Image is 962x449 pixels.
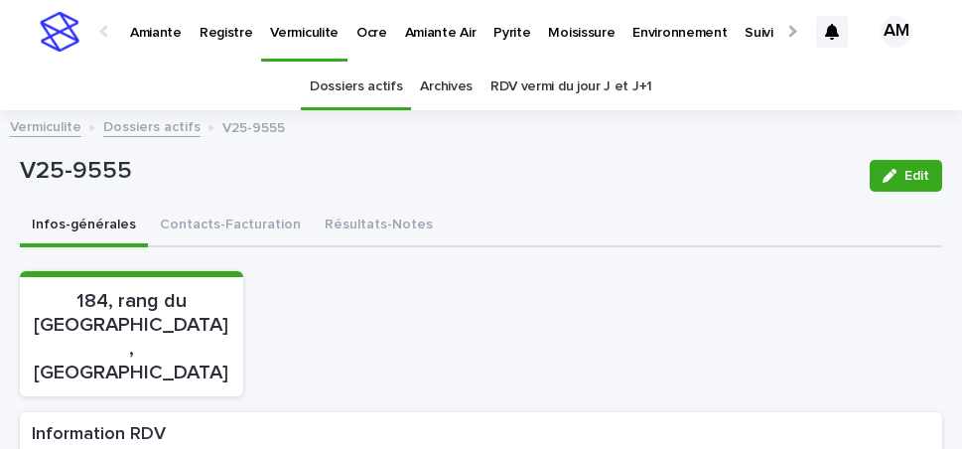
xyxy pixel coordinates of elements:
[20,157,854,186] p: V25-9555
[32,289,231,384] p: 184, rang du [GEOGRAPHIC_DATA], [GEOGRAPHIC_DATA]
[881,16,912,48] div: AM
[103,114,201,137] a: Dossiers actifs
[870,160,942,192] button: Edit
[313,206,445,247] button: Résultats-Notes
[420,64,473,110] a: Archives
[40,12,79,52] img: stacker-logo-s-only.png
[148,206,313,247] button: Contacts-Facturation
[490,64,652,110] a: RDV vermi du jour J et J+1
[10,114,81,137] a: Vermiculite
[32,424,166,446] h2: Information RDV
[222,115,285,137] p: V25-9555
[310,64,402,110] a: Dossiers actifs
[20,206,148,247] button: Infos-générales
[904,169,929,183] span: Edit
